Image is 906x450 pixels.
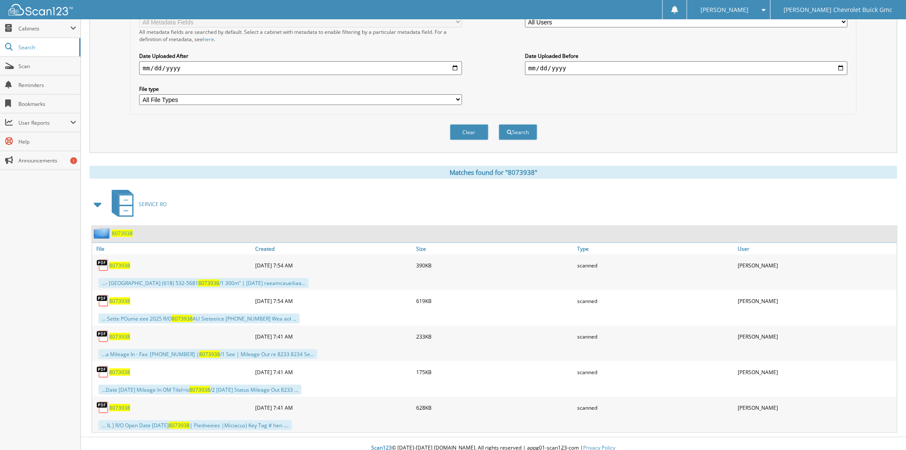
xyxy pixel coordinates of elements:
[70,157,77,164] div: 1
[107,187,167,221] a: SERVICE RO
[253,363,414,381] div: [DATE] 7:41 AM
[96,294,109,307] img: PDF.png
[139,52,462,60] label: Date Uploaded After
[253,292,414,309] div: [DATE] 7:54 AM
[199,351,220,358] span: 8073938
[736,292,897,309] div: [PERSON_NAME]
[92,243,253,255] a: File
[98,385,301,395] div: ...Date [DATE] Mileage In OM Tilel=is /2 [DATE] Status Mileage Out 8233 ...
[784,7,893,12] span: [PERSON_NAME] Chevrolet Buick Gmc
[575,328,736,345] div: scanned
[96,401,109,414] img: PDF.png
[96,330,109,343] img: PDF.png
[112,230,133,237] a: 8073938
[414,243,575,255] a: Size
[109,404,130,411] a: 8073938
[414,363,575,381] div: 175KB
[9,4,73,15] img: scan123-logo-white.svg
[736,243,897,255] a: User
[18,44,75,51] span: Search
[450,124,489,140] button: Clear
[736,363,897,381] div: [PERSON_NAME]
[575,243,736,255] a: Type
[139,28,462,43] div: All metadata fields are searched by default. Select a cabinet with metadata to enable filtering b...
[701,7,749,12] span: [PERSON_NAME]
[253,399,414,416] div: [DATE] 7:41 AM
[203,36,214,43] a: here
[139,85,462,93] label: File type
[575,292,736,309] div: scanned
[18,63,76,70] span: Scan
[414,399,575,416] div: 628KB
[525,52,847,60] label: Date Uploaded Before
[414,257,575,274] div: 390KB
[575,399,736,416] div: scanned
[253,328,414,345] div: [DATE] 7:41 AM
[98,278,309,288] div: ...- [GEOGRAPHIC_DATA] (618) 532-5681 /1 300m” | [DATE] raeamcaueiliaa...
[863,409,906,450] iframe: Chat Widget
[253,243,414,255] a: Created
[98,314,300,324] div: ... Sette POume eee 2025 R/O AU Sieteeiice [PHONE_NUMBER] Wea aol ...
[414,328,575,345] div: 233KB
[18,138,76,145] span: Help
[736,399,897,416] div: [PERSON_NAME]
[18,25,70,32] span: Cabinets
[169,422,190,429] span: 8073938
[575,257,736,274] div: scanned
[736,328,897,345] div: [PERSON_NAME]
[189,386,210,393] span: 8073938
[18,81,76,89] span: Reminders
[89,166,897,179] div: Matches found for "8073938"
[96,366,109,378] img: PDF.png
[18,157,76,164] span: Announcements
[139,201,167,208] span: SERVICE RO
[18,119,70,126] span: User Reports
[96,259,109,272] img: PDF.png
[109,262,130,269] a: 8073938
[109,297,130,305] a: 8073938
[94,228,112,239] img: folder2.png
[198,279,219,287] span: 8073938
[525,61,847,75] input: end
[253,257,414,274] div: [DATE] 7:54 AM
[172,315,193,322] span: 8073938
[499,124,537,140] button: Search
[109,369,130,376] a: 8073938
[98,420,292,430] div: ... IL ] R/O Open Date [DATE] | Piedneeies |Miciacus) Key Tag # hen ....
[139,61,462,75] input: start
[109,333,130,340] a: 8073938
[414,292,575,309] div: 619KB
[18,100,76,108] span: Bookmarks
[575,363,736,381] div: scanned
[98,349,317,359] div: ...a Mileage In - Fax: [PHONE_NUMBER] | /1 See | Mileage Out re 8233 8234 Se...
[736,257,897,274] div: [PERSON_NAME]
